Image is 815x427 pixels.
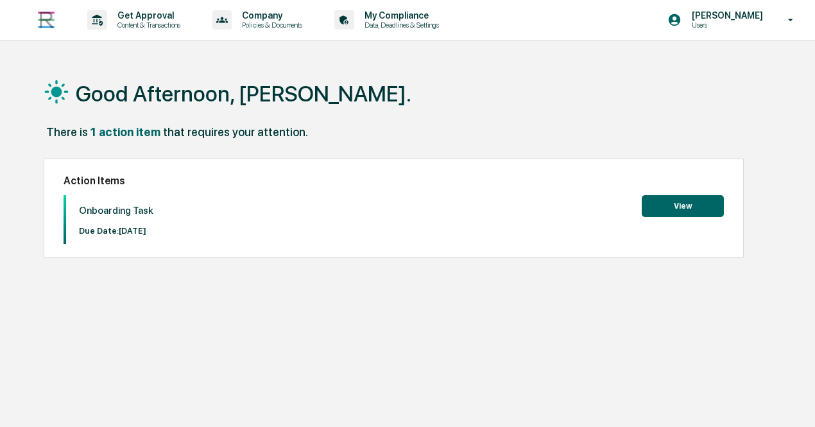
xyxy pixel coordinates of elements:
[642,195,724,217] button: View
[46,125,88,139] div: There is
[232,10,309,21] p: Company
[682,10,769,21] p: [PERSON_NAME]
[354,10,445,21] p: My Compliance
[107,21,187,30] p: Content & Transactions
[232,21,309,30] p: Policies & Documents
[682,21,769,30] p: Users
[354,21,445,30] p: Data, Deadlines & Settings
[90,125,160,139] div: 1 action item
[107,10,187,21] p: Get Approval
[642,199,724,211] a: View
[76,81,411,107] h1: Good Afternoon, [PERSON_NAME].
[64,175,724,187] h2: Action Items
[163,125,308,139] div: that requires your attention.
[79,205,153,216] p: Onboarding Task
[79,226,153,236] p: Due Date: [DATE]
[31,4,62,35] img: logo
